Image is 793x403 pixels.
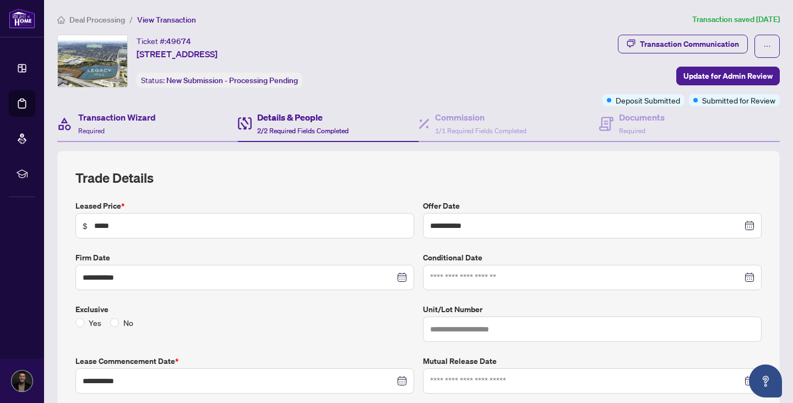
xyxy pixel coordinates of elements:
[9,8,35,29] img: logo
[423,200,762,212] label: Offer Date
[12,371,32,391] img: Profile Icon
[137,73,302,88] div: Status:
[702,94,775,106] span: Submitted for Review
[423,303,762,315] label: Unit/Lot Number
[435,111,526,124] h4: Commission
[78,111,156,124] h4: Transaction Wizard
[137,35,191,47] div: Ticket #:
[137,47,218,61] span: [STREET_ADDRESS]
[78,127,105,135] span: Required
[616,94,680,106] span: Deposit Submitted
[57,16,65,24] span: home
[119,317,138,329] span: No
[129,13,133,26] li: /
[166,36,191,46] span: 49674
[75,252,414,264] label: Firm Date
[692,13,780,26] article: Transaction saved [DATE]
[83,220,88,232] span: $
[166,75,298,85] span: New Submission - Processing Pending
[75,355,414,367] label: Lease Commencement Date
[763,42,771,50] span: ellipsis
[84,317,106,329] span: Yes
[749,364,782,397] button: Open asap
[75,200,414,212] label: Leased Price
[676,67,780,85] button: Update for Admin Review
[640,35,739,53] div: Transaction Communication
[75,303,414,315] label: Exclusive
[435,127,526,135] span: 1/1 Required Fields Completed
[257,111,349,124] h4: Details & People
[257,127,349,135] span: 2/2 Required Fields Completed
[423,355,762,367] label: Mutual Release Date
[618,35,748,53] button: Transaction Communication
[58,35,127,87] img: IMG-N12313075_1.jpg
[75,169,762,187] h2: Trade Details
[683,67,773,85] span: Update for Admin Review
[423,252,762,264] label: Conditional Date
[619,111,665,124] h4: Documents
[619,127,645,135] span: Required
[137,15,196,25] span: View Transaction
[69,15,125,25] span: Deal Processing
